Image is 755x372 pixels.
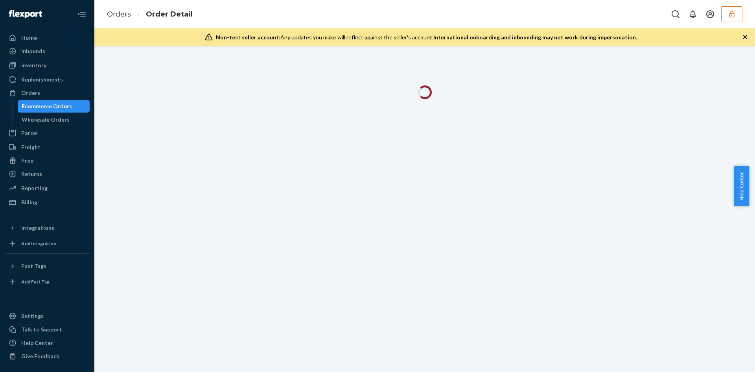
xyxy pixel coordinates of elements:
div: Integrations [21,224,54,232]
a: Help Center [5,337,90,349]
a: Ecommerce Orders [18,100,90,113]
ol: breadcrumbs [101,3,199,26]
button: Open notifications [685,6,701,22]
a: Freight [5,141,90,154]
div: Any updates you make will reflect against the seller's account. [216,33,637,41]
a: Add Fast Tag [5,276,90,288]
a: Wholesale Orders [18,113,90,126]
div: Freight [21,143,41,151]
div: Give Feedback [21,352,59,360]
img: Flexport logo [9,10,42,18]
a: Replenishments [5,73,90,86]
div: Parcel [21,129,38,137]
div: Inbounds [21,47,45,55]
a: Inbounds [5,45,90,57]
div: Home [21,34,37,42]
div: Add Integration [21,240,56,247]
a: Prep [5,154,90,167]
div: Billing [21,198,37,206]
div: Prep [21,157,33,165]
span: International onboarding and inbounding may not work during impersonation. [433,34,637,41]
button: Open Search Box [668,6,683,22]
a: Home [5,31,90,44]
button: Fast Tags [5,260,90,272]
a: Parcel [5,127,90,139]
span: Non-test seller account: [216,34,280,41]
div: Orders [21,89,40,97]
a: Returns [5,168,90,180]
button: Open account menu [702,6,718,22]
button: Help Center [734,166,749,206]
a: Reporting [5,182,90,194]
div: Talk to Support [21,326,62,333]
button: Close Navigation [74,6,90,22]
button: Give Feedback [5,350,90,363]
div: Settings [21,312,44,320]
a: Order Detail [146,10,193,19]
div: Add Fast Tag [21,278,50,285]
a: Inventory [5,59,90,72]
a: Billing [5,196,90,209]
div: Returns [21,170,42,178]
div: Fast Tags [21,262,46,270]
a: Settings [5,310,90,322]
div: Reporting [21,184,48,192]
div: Ecommerce Orders [22,102,72,110]
a: Orders [107,10,131,19]
div: Wholesale Orders [22,116,70,124]
a: Orders [5,87,90,99]
div: Replenishments [21,76,63,83]
div: Help Center [21,339,53,347]
button: Talk to Support [5,323,90,336]
div: Inventory [21,61,46,69]
button: Integrations [5,222,90,234]
a: Add Integration [5,237,90,250]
